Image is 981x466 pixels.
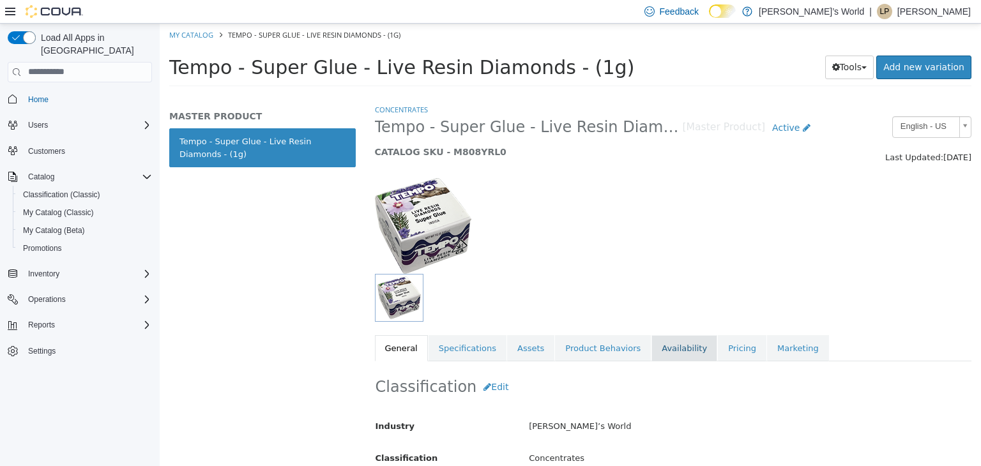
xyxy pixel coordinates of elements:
button: Catalog [23,169,59,184]
span: Customers [23,143,152,159]
span: Industry [216,398,255,407]
span: Operations [23,292,152,307]
a: Tempo - Super Glue - Live Resin Diamonds - (1g) [10,105,196,144]
span: Active [612,99,640,109]
button: Tools [665,32,715,56]
a: Customers [23,144,70,159]
a: Home [23,92,54,107]
a: Active [605,93,658,116]
span: Users [23,117,152,133]
span: Reports [28,320,55,330]
a: General [215,312,268,338]
span: Customers [28,146,65,156]
div: Leonette Prince [877,4,892,19]
span: Tempo - Super Glue - Live Resin Diamonds - (1g) [215,94,523,114]
span: Settings [23,343,152,359]
h2: Classification [216,352,812,375]
span: My Catalog (Beta) [23,225,85,236]
button: My Catalog (Classic) [13,204,157,222]
a: Promotions [18,241,67,256]
h5: CATALOG SKU - M808YRL0 [215,123,658,134]
button: Users [23,117,53,133]
div: [PERSON_NAME]’s World [360,392,821,414]
small: [Master Product] [523,99,606,109]
p: [PERSON_NAME]’s World [759,4,864,19]
span: Classification [216,430,278,439]
span: Inventory [23,266,152,282]
span: Catalog [28,172,54,182]
span: Feedback [660,5,699,18]
img: 150 [215,154,312,250]
a: Settings [23,343,61,359]
a: Product Behaviors [395,312,491,338]
a: English - US [733,93,812,114]
span: Settings [28,346,56,356]
span: Promotions [23,243,62,253]
button: Catalog [3,168,157,186]
span: My Catalog (Classic) [18,205,152,220]
button: Promotions [13,239,157,257]
button: Reports [23,317,60,333]
span: Load All Apps in [GEOGRAPHIC_DATA] [36,31,152,57]
span: Home [28,94,49,105]
span: Promotions [18,241,152,256]
a: Specifications [269,312,347,338]
span: [DATE] [784,129,812,139]
span: Classification (Classic) [18,187,152,202]
p: | [869,4,872,19]
span: Tempo - Super Glue - Live Resin Diamonds - (1g) [10,33,475,55]
span: Catalog [23,169,152,184]
a: Assets [347,312,395,338]
span: Last Updated: [726,129,784,139]
button: Inventory [23,266,65,282]
a: Pricing [558,312,607,338]
span: My Catalog (Classic) [23,207,94,218]
span: English - US [733,93,795,113]
p: [PERSON_NAME] [897,4,971,19]
a: My Catalog (Beta) [18,223,90,238]
nav: Complex example [8,85,152,394]
a: Marketing [607,312,669,338]
span: Dark Mode [709,18,710,19]
button: Operations [3,290,157,308]
span: Inventory [28,269,59,279]
img: Cova [26,5,83,18]
span: Reports [23,317,152,333]
span: Classification (Classic) [23,190,100,200]
button: Inventory [3,265,157,283]
button: Operations [23,292,71,307]
span: Tempo - Super Glue - Live Resin Diamonds - (1g) [68,6,241,16]
button: Settings [3,342,157,360]
span: Home [23,91,152,107]
button: Edit [317,352,356,375]
button: Classification (Classic) [13,186,157,204]
div: Concentrates [360,424,821,446]
button: Customers [3,142,157,160]
button: My Catalog (Beta) [13,222,157,239]
a: My Catalog [10,6,54,16]
a: My Catalog (Classic) [18,205,99,220]
button: Reports [3,316,157,334]
span: Users [28,120,48,130]
a: Concentrates [215,81,268,91]
a: Add new variation [717,32,812,56]
button: Home [3,90,157,109]
input: Dark Mode [709,4,736,18]
span: Operations [28,294,66,304]
span: LP [880,4,890,19]
a: Availability [492,312,558,338]
a: Classification (Classic) [18,187,105,202]
button: Users [3,116,157,134]
h5: MASTER PRODUCT [10,87,196,98]
span: My Catalog (Beta) [18,223,152,238]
